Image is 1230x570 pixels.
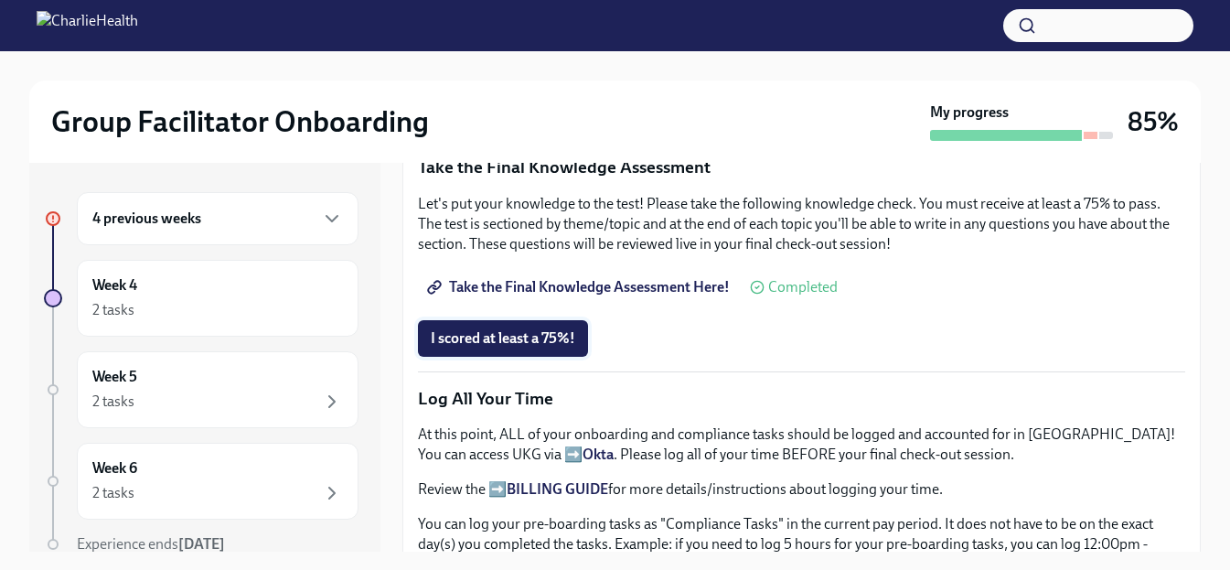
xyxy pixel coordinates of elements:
span: Take the Final Knowledge Assessment Here! [431,278,730,296]
a: Okta [583,446,614,463]
strong: My progress [930,102,1009,123]
button: I scored at least a 75%! [418,320,588,357]
div: 2 tasks [92,392,134,412]
div: 2 tasks [92,300,134,320]
p: Review the ➡️ for more details/instructions about logging your time. [418,479,1185,500]
div: 2 tasks [92,483,134,503]
a: BILLING GUIDE [507,480,608,498]
a: Week 52 tasks [44,351,358,428]
h6: Week 5 [92,367,137,387]
p: Let's put your knowledge to the test! Please take the following knowledge check. You must receive... [418,194,1185,254]
p: Log All Your Time [418,387,1185,411]
span: I scored at least a 75%! [431,329,575,348]
h6: Week 4 [92,275,137,296]
h2: Group Facilitator Onboarding [51,103,429,140]
h6: Week 6 [92,458,137,479]
a: Week 42 tasks [44,260,358,337]
span: Experience ends [77,535,225,553]
p: Take the Final Knowledge Assessment [418,156,1185,179]
span: Completed [768,280,838,295]
div: 4 previous weeks [77,192,358,245]
a: Week 62 tasks [44,443,358,520]
strong: [DATE] [178,535,225,553]
p: At this point, ALL of your onboarding and compliance tasks should be logged and accounted for in ... [418,425,1185,465]
h3: 85% [1128,105,1179,138]
img: CharlieHealth [37,11,138,40]
h6: 4 previous weeks [92,209,201,229]
a: Take the Final Knowledge Assessment Here! [418,269,743,306]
